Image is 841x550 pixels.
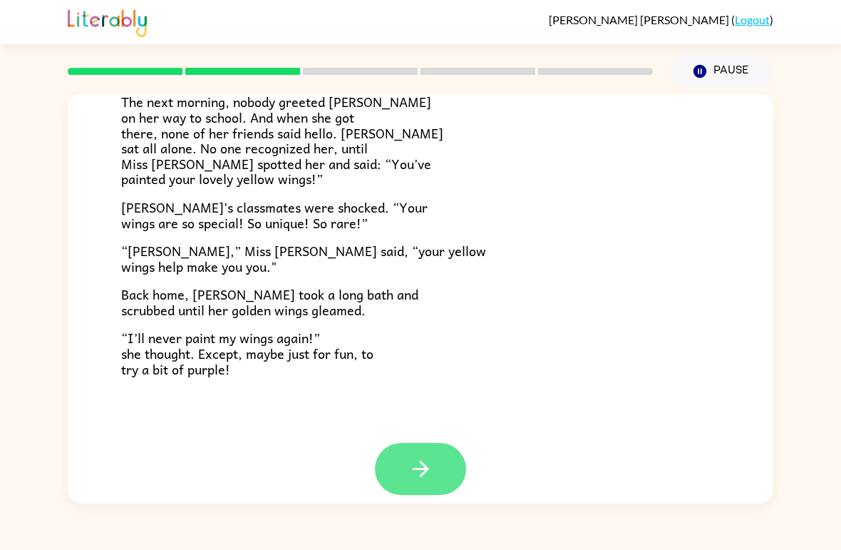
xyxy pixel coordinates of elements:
img: Literably [68,6,147,37]
span: [PERSON_NAME] [PERSON_NAME] [549,13,731,26]
button: Pause [670,55,773,88]
span: [PERSON_NAME]'s classmates were shocked. “Your wings are so special! So unique! So rare!” [121,197,428,233]
span: “[PERSON_NAME],” Miss [PERSON_NAME] said, “your yellow wings help make you you." [121,240,486,277]
div: ( ) [549,13,773,26]
span: Back home, [PERSON_NAME] took a long bath and scrubbed until her golden wings gleamed. [121,284,418,320]
span: “I’ll never paint my wings again!” she thought. Except, maybe just for fun, to try a bit of purple! [121,327,373,379]
a: Logout [735,13,770,26]
span: The next morning, nobody greeted [PERSON_NAME] on her way to school. And when she got there, none... [121,91,443,189]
